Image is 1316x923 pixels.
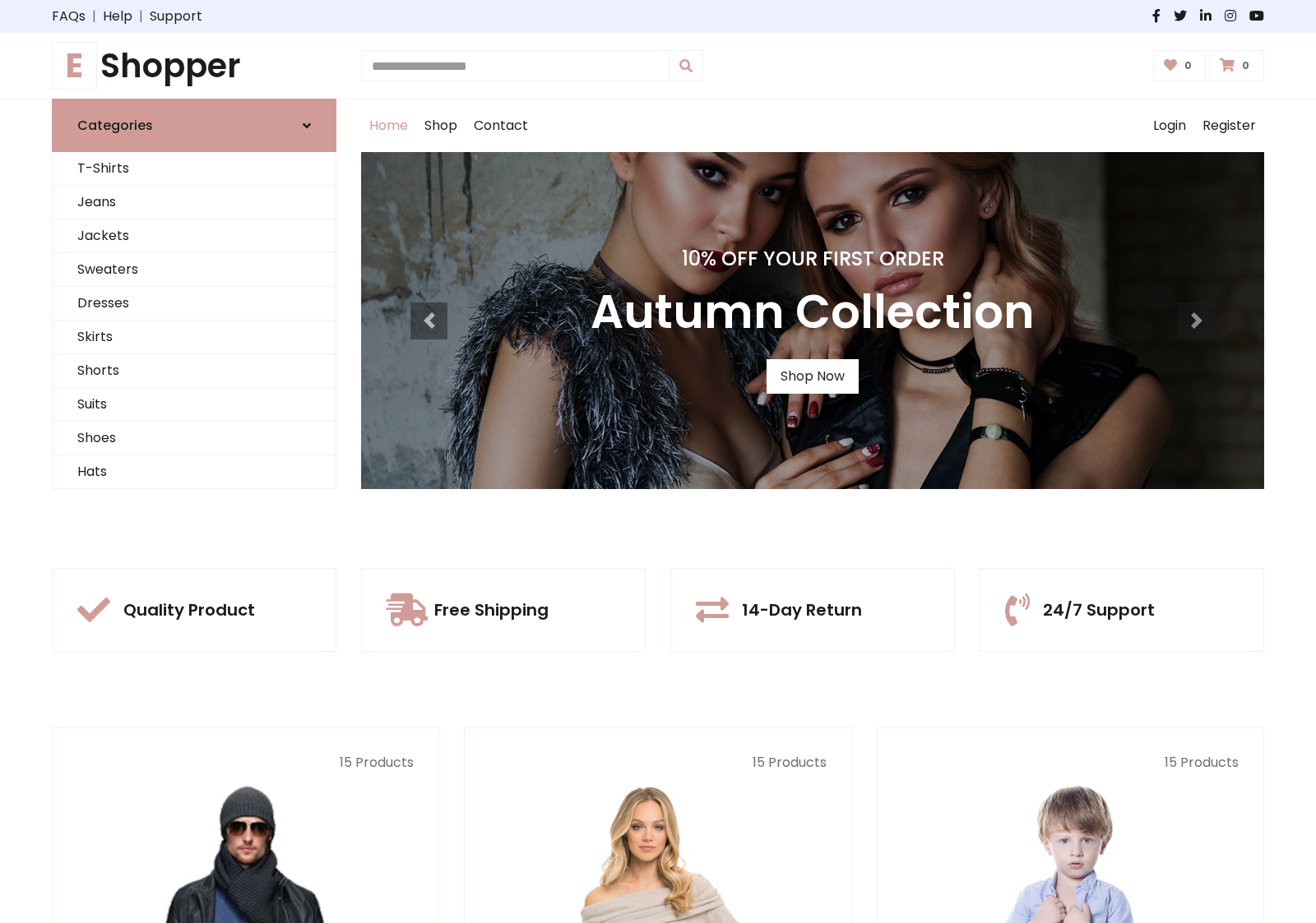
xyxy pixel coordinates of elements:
a: 0 [1209,50,1264,81]
a: 0 [1153,50,1207,81]
a: Jeans [53,186,336,219]
a: FAQs [52,7,86,26]
a: Shoes [53,422,336,455]
span: | [86,7,103,26]
a: Shop Now [767,359,859,394]
a: Sweaters [53,253,336,287]
h6: Categories [77,118,153,133]
a: Contact [466,99,536,152]
p: 15 Products [77,753,414,773]
a: Shop [416,99,466,152]
a: EShopper [52,46,336,85]
a: Hats [53,455,336,489]
a: Dresses [53,287,336,321]
a: T-Shirts [53,152,336,186]
a: Support [150,7,202,26]
h1: Shopper [52,46,336,85]
a: Skirts [53,321,336,354]
a: Help [103,7,132,26]
p: 15 Products [902,753,1239,773]
span: 0 [1180,58,1196,73]
h3: Autumn Collection [591,284,1035,339]
h5: Quality Product [123,600,255,620]
a: Categories [52,99,336,152]
a: Shorts [53,354,336,388]
span: 0 [1238,58,1253,73]
p: 15 Products [489,753,826,773]
h5: 14-Day Return [742,600,862,620]
a: Jackets [53,219,336,253]
h4: 10% Off Your First Order [591,247,1035,271]
a: Home [361,99,416,152]
h5: Free Shipping [434,600,549,620]
a: Login [1145,99,1194,152]
a: Suits [53,388,336,422]
span: E [52,42,97,90]
span: | [132,7,150,26]
h5: 24/7 Support [1043,600,1155,620]
a: Register [1194,99,1264,152]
